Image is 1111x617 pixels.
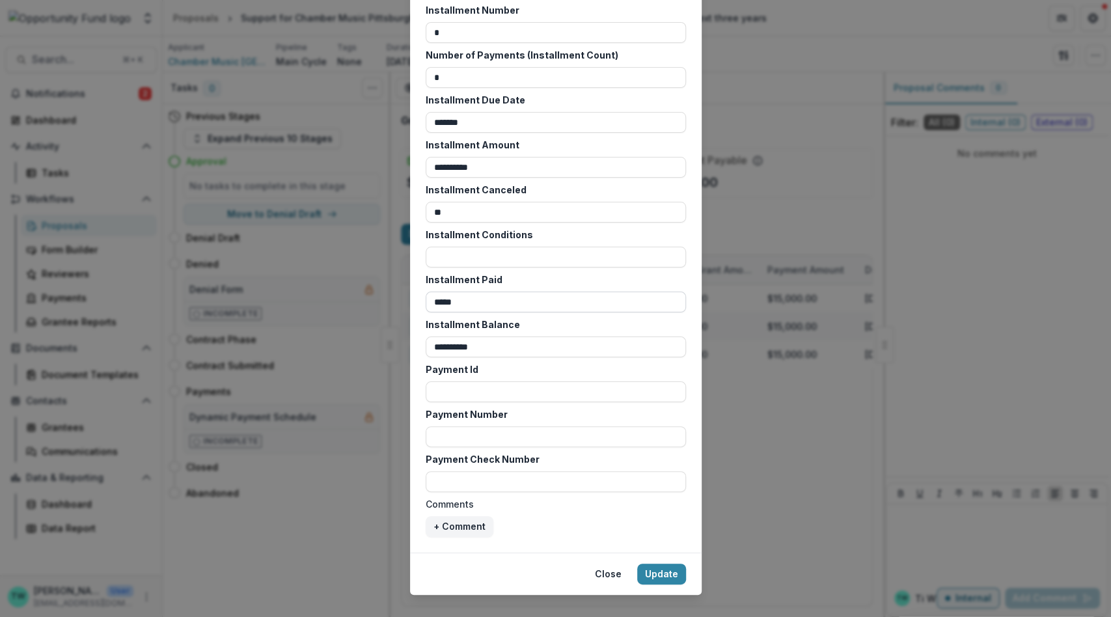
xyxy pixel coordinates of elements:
button: Update [637,564,686,584]
label: Installment Amount [426,138,678,152]
label: Installment Canceled [426,183,678,197]
button: Close [587,564,629,584]
label: Installment Balance [426,318,678,331]
label: Installment Due Date [426,93,678,107]
label: Installment Paid [426,273,678,286]
label: Comments [426,497,678,511]
label: Installment Number [426,3,678,17]
label: Number of Payments (Installment Count) [426,48,678,62]
label: Payment Number [426,407,678,421]
label: Payment Id [426,363,678,376]
label: Payment Check Number [426,452,678,466]
label: Installment Conditions [426,228,678,241]
button: + Comment [426,516,493,537]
